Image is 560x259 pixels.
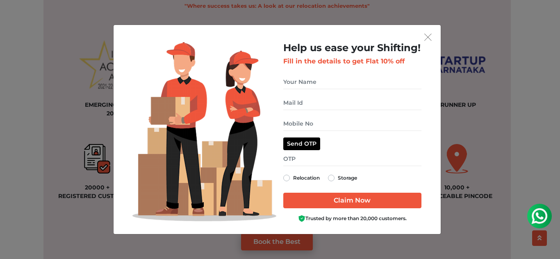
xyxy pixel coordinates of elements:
div: Trusted by more than 20,000 customers. [283,215,421,223]
img: exit [424,34,432,41]
button: Send OTP [283,137,320,150]
h2: Help us ease your Shifting! [283,42,421,54]
input: OTP [283,152,421,166]
label: Storage [338,173,357,183]
img: Lead Welcome Image [132,42,277,221]
input: Claim Now [283,193,421,208]
img: whatsapp-icon.svg [8,8,25,25]
img: Boxigo Customer Shield [298,215,305,222]
label: Relocation [293,173,320,183]
input: Mobile No [283,117,421,131]
h3: Fill in the details to get Flat 10% off [283,57,421,65]
input: Your Name [283,75,421,89]
input: Mail Id [283,96,421,110]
